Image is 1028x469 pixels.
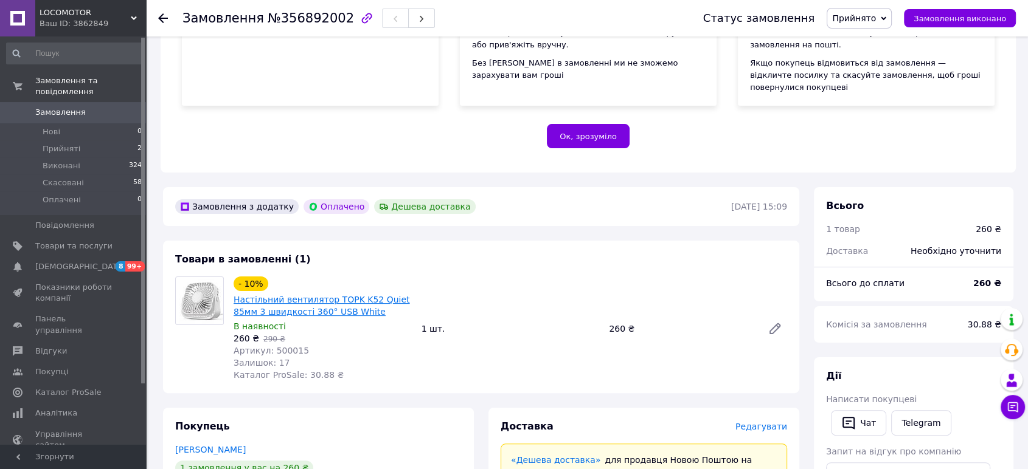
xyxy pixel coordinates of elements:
[263,335,285,343] span: 290 ₴
[973,278,1001,288] b: 260 ₴
[826,447,961,456] span: Запит на відгук про компанію
[968,320,1001,329] span: 30.88 ₴
[6,43,143,64] input: Пошук
[234,346,309,355] span: Артикул: 500015
[35,282,113,304] span: Показники роботи компанії
[826,370,841,382] span: Дії
[914,14,1006,23] span: Замовлення виконано
[43,177,84,188] span: Скасовані
[826,246,868,256] span: Доставка
[35,107,86,118] span: Замовлення
[735,422,787,431] span: Редагувати
[43,194,81,205] span: Оплачені
[891,410,951,436] a: Telegram
[43,160,80,171] span: Виконані
[976,223,1001,235] div: 260 ₴
[137,194,142,205] span: 0
[731,202,787,211] time: [DATE] 15:09
[750,57,982,94] div: Якщо покупець відмовиться від замовлення — відкличте посилку та скасуйте замовлення, щоб гроші по...
[137,143,142,154] span: 2
[137,126,142,137] span: 0
[35,241,113,252] span: Товари та послуги
[35,220,94,231] span: Повідомлення
[175,199,299,214] div: Замовлення з додатку
[175,253,311,265] span: Товари в замовленні (1)
[763,317,787,341] a: Редагувати
[268,11,354,26] span: №356892002
[176,279,223,323] img: Настільний вентилятор TOPK K52 Quiet 85мм 3 швидкості 360° USB White
[417,320,605,337] div: 1 шт.
[43,126,60,137] span: Нові
[832,13,876,23] span: Прийнято
[234,295,410,317] a: Настільний вентилятор TOPK K52 Quiet 85мм 3 швидкості 360° USB White
[182,11,264,26] span: Замовлення
[40,18,146,29] div: Ваш ID: 3862849
[175,445,246,454] a: [PERSON_NAME]
[501,420,554,432] span: Доставка
[43,143,80,154] span: Прийняті
[826,320,927,329] span: Комісія за замовлення
[547,124,630,148] button: Ок, зрозуміло
[133,177,142,188] span: 58
[826,224,860,234] span: 1 товар
[1001,395,1025,419] button: Чат з покупцем
[904,9,1016,27] button: Замовлення виконано
[175,420,230,432] span: Покупець
[35,313,113,335] span: Панель управління
[116,261,125,272] span: 8
[234,276,268,291] div: - 10%
[35,429,113,451] span: Управління сайтом
[234,321,286,331] span: В наявності
[35,366,68,377] span: Покупці
[831,410,886,436] button: Чат
[35,408,77,419] span: Аналітика
[35,261,125,272] span: [DEMOGRAPHIC_DATA]
[234,334,259,343] span: 260 ₴
[472,57,704,81] div: Без [PERSON_NAME] в замовленні ми не зможемо зарахувати вам гроші
[125,261,145,272] span: 99+
[35,387,101,398] span: Каталог ProSale
[234,370,344,380] span: Каталог ProSale: 30.88 ₴
[304,199,369,214] div: Оплачено
[560,132,617,141] span: Ок, зрозуміло
[826,278,905,288] span: Всього до сплати
[826,200,864,211] span: Всього
[40,7,131,18] span: LOCOMOTOR
[35,75,146,97] span: Замовлення та повідомлення
[604,320,758,337] div: 260 ₴
[511,455,600,465] a: «Дешева доставка»
[374,199,475,214] div: Дешева доставка
[903,238,1009,264] div: Необхідно уточнити
[129,160,142,171] span: 324
[826,394,917,404] span: Написати покупцеві
[234,358,290,368] span: Залишок: 17
[703,12,815,24] div: Статус замовлення
[158,12,168,24] div: Повернутися назад
[35,346,67,357] span: Відгуки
